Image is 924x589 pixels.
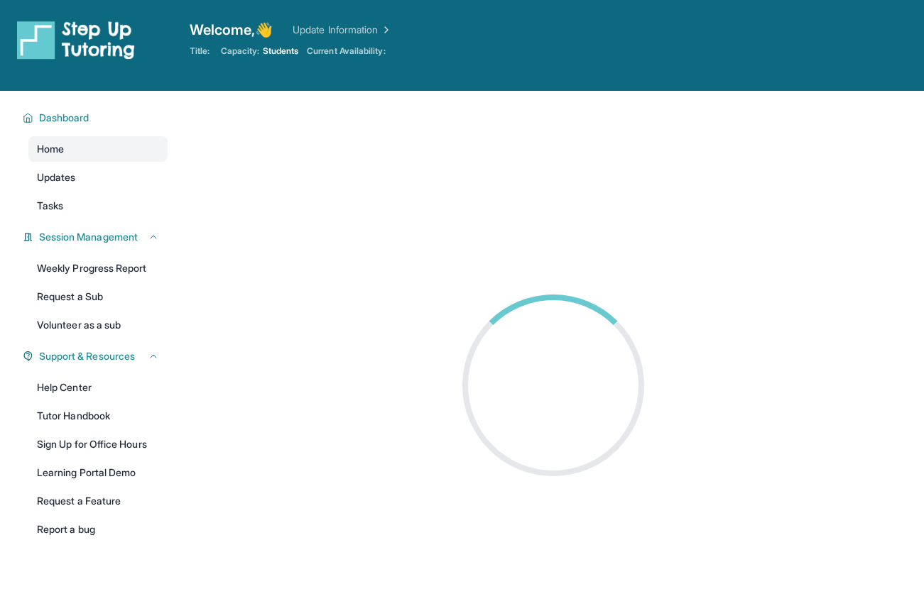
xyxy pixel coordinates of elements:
span: Support & Resources [39,349,135,363]
span: Welcome, 👋 [190,20,273,40]
button: Dashboard [33,111,159,125]
img: logo [17,20,135,60]
a: Request a Feature [28,488,168,514]
a: Sign Up for Office Hours [28,431,168,457]
span: Current Availability: [307,45,385,57]
img: Chevron Right [378,23,392,37]
a: Home [28,136,168,162]
a: Learning Portal Demo [28,460,168,485]
span: Capacity: [221,45,260,57]
span: Title: [190,45,210,57]
a: Updates [28,165,168,190]
a: Request a Sub [28,284,168,309]
button: Session Management [33,230,159,244]
a: Report a bug [28,517,168,542]
a: Volunteer as a sub [28,312,168,338]
button: Support & Resources [33,349,159,363]
span: Dashboard [39,111,89,125]
a: Weekly Progress Report [28,255,168,281]
span: Updates [37,170,76,185]
a: Help Center [28,375,168,400]
a: Tasks [28,193,168,219]
span: Home [37,142,64,156]
span: Students [263,45,299,57]
span: Session Management [39,230,138,244]
a: Update Information [293,23,392,37]
span: Tasks [37,199,63,213]
a: Tutor Handbook [28,403,168,429]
